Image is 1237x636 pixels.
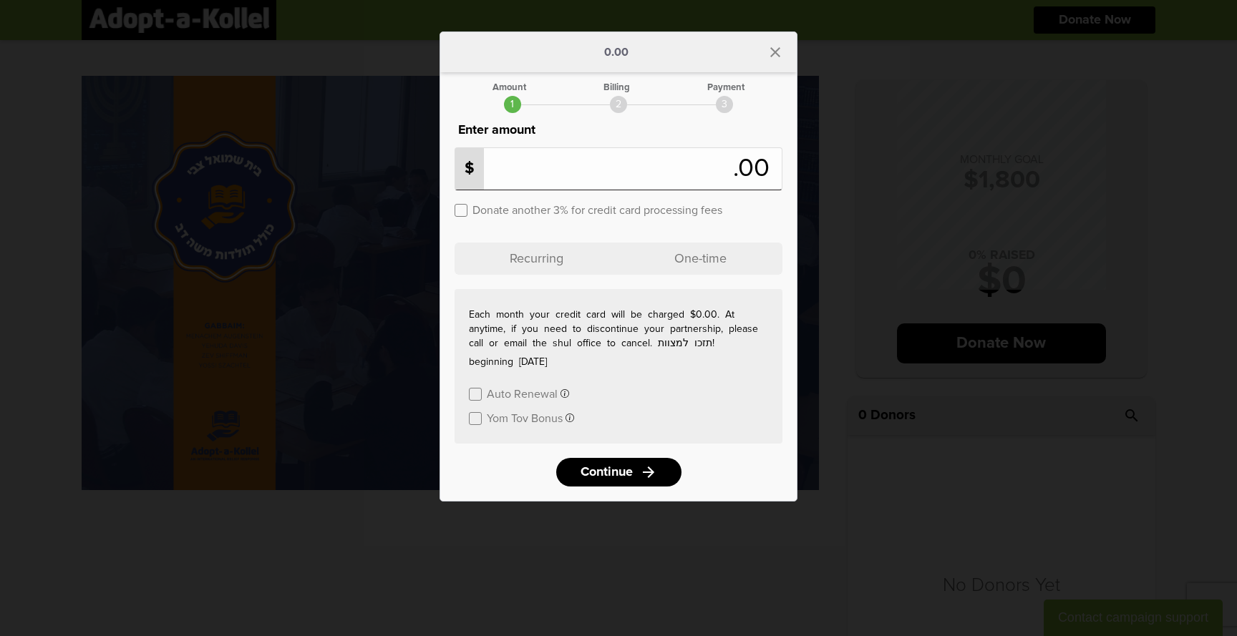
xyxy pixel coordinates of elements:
button: Auto Renewal [487,386,569,400]
i: close [767,44,784,61]
label: Yom Tov Bonus [487,411,563,424]
div: Amount [493,83,526,92]
div: 2 [610,96,627,113]
div: Billing [603,83,630,92]
p: beginning [DATE] [469,355,768,369]
label: Auto Renewal [487,386,558,400]
a: Continuearrow_forward [556,458,681,486]
p: $ [455,148,484,190]
span: .00 [733,156,777,182]
span: Continue [581,466,633,479]
p: Enter amount [455,120,782,140]
p: Each month your credit card will be charged $0.00. At anytime, if you need to discontinue your pa... [469,308,768,351]
p: 0.00 [604,47,629,58]
i: arrow_forward [640,464,657,481]
div: Payment [707,83,744,92]
div: 1 [504,96,521,113]
label: Donate another 3% for credit card processing fees [472,202,722,216]
button: Yom Tov Bonus [487,411,574,424]
div: 3 [716,96,733,113]
p: One-time [618,243,782,275]
p: Recurring [455,243,618,275]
